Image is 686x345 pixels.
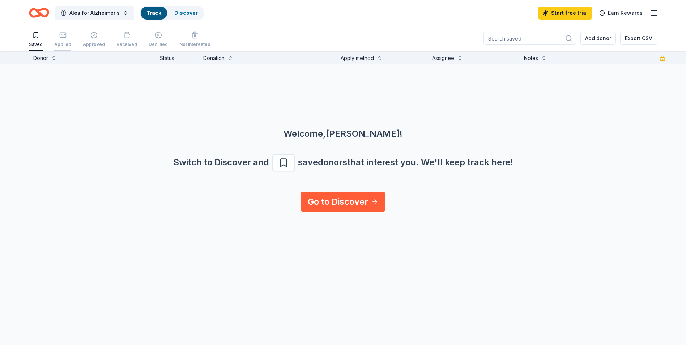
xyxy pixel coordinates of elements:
div: Approved [83,42,105,47]
div: Not interested [179,42,210,47]
span: Ales for Alzheimer's [69,9,120,17]
input: Search saved [483,32,576,45]
a: Go to Discover [301,192,385,212]
div: Saved [29,42,43,47]
button: Ales for Alzheimer's [55,6,134,20]
div: Applied [54,42,71,47]
button: Declined [149,29,168,51]
a: Discover [174,10,198,16]
a: Earn Rewards [595,7,647,20]
button: Add donor [580,32,616,45]
div: Switch to Discover and save donors that interest you. We ' ll keep track here! [17,154,669,171]
button: Saved [29,29,43,51]
a: Start free trial [538,7,592,20]
button: Applied [54,29,71,51]
div: Received [116,42,137,47]
button: Received [116,29,137,51]
div: Donor [33,54,48,63]
div: Declined [149,42,168,47]
button: TrackDiscover [140,6,204,20]
div: Status [155,51,199,64]
div: Apply method [341,54,374,63]
button: Approved [83,29,105,51]
a: Track [146,10,161,16]
div: Welcome, [PERSON_NAME] ! [17,128,669,140]
div: Donation [203,54,225,63]
div: Assignee [432,54,454,63]
button: Export CSV [620,32,657,45]
div: Notes [524,54,538,63]
a: Home [29,4,49,21]
button: Not interested [179,29,210,51]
